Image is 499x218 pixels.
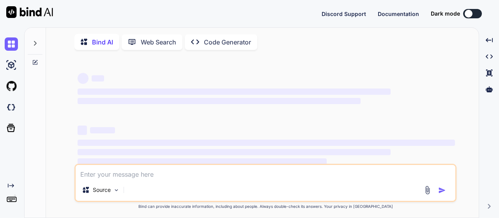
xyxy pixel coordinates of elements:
[78,98,361,104] span: ‌
[78,126,87,135] span: ‌
[322,10,366,18] button: Discord Support
[78,89,391,95] span: ‌
[5,101,18,114] img: darkCloudIdeIcon
[431,10,460,18] span: Dark mode
[6,6,53,18] img: Bind AI
[5,80,18,93] img: githubLight
[78,140,455,146] span: ‌
[378,10,419,18] button: Documentation
[5,58,18,72] img: ai-studio
[5,37,18,51] img: chat
[113,187,120,193] img: Pick Models
[92,37,113,47] p: Bind AI
[78,158,327,165] span: ‌
[78,73,88,84] span: ‌
[92,75,104,82] span: ‌
[93,186,111,194] p: Source
[90,127,115,133] span: ‌
[74,204,457,209] p: Bind can provide inaccurate information, including about people. Always double-check its answers....
[438,186,446,194] img: icon
[141,37,176,47] p: Web Search
[204,37,251,47] p: Code Generator
[423,186,432,195] img: attachment
[322,11,366,17] span: Discord Support
[378,11,419,17] span: Documentation
[78,149,391,155] span: ‌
